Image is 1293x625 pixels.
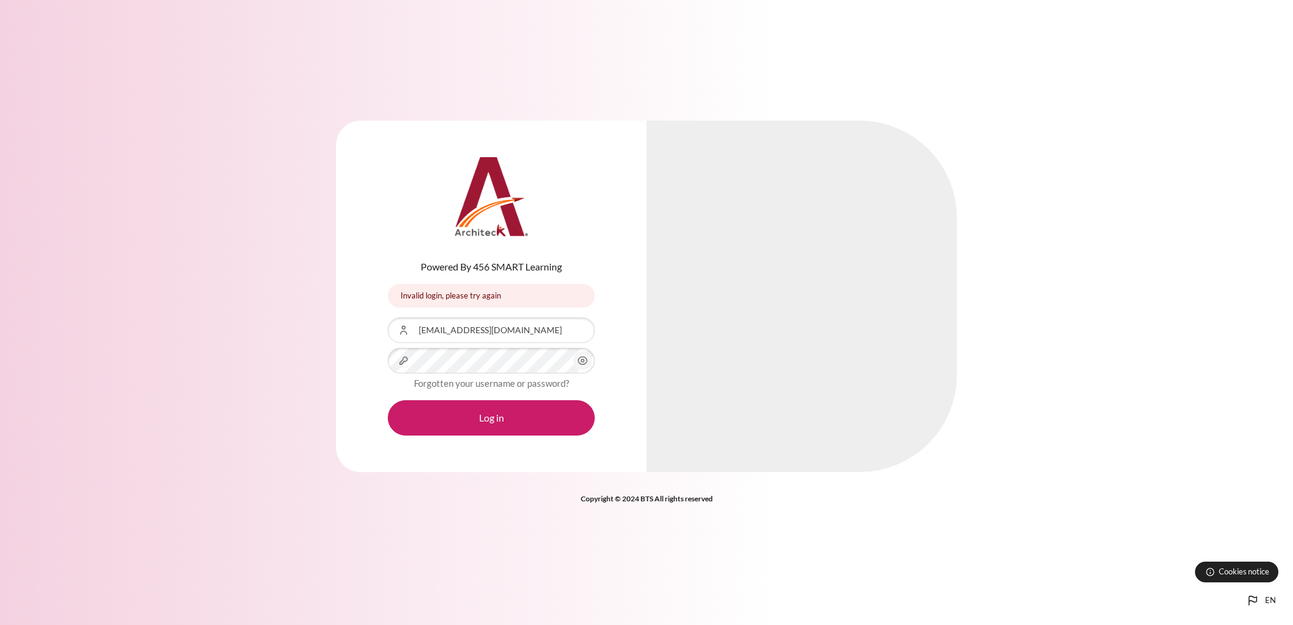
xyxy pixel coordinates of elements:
[1265,595,1276,607] span: en
[414,378,569,389] a: Forgotten your username or password?
[1241,588,1281,613] button: Languages
[1219,566,1269,577] span: Cookies notice
[455,157,528,241] a: Architeck
[581,494,713,503] strong: Copyright © 2024 BTS All rights reserved
[388,260,595,274] p: Powered By 456 SMART Learning
[1195,562,1278,582] button: Cookies notice
[388,317,595,343] input: Username or Email Address
[388,284,595,308] div: Invalid login, please try again
[455,157,528,236] img: Architeck
[388,400,595,436] button: Log in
